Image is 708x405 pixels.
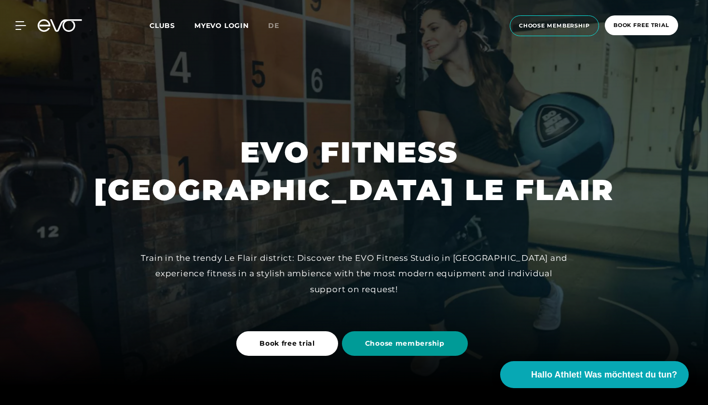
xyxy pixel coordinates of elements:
button: Hallo Athlet! Was möchtest du tun? [500,361,689,388]
a: Clubs [150,21,194,30]
span: Choose membership [365,338,445,349]
span: de [268,21,279,30]
a: choose membership [507,15,602,36]
a: de [268,20,291,31]
span: book free trial [613,21,669,29]
span: choose membership [519,22,590,30]
span: Hallo Athlet! Was möchtest du tun? [531,368,677,381]
span: Clubs [150,21,175,30]
a: MYEVO LOGIN [194,21,249,30]
div: Train in the trendy Le Flair district: Discover the EVO Fitness Studio in [GEOGRAPHIC_DATA] and e... [137,250,571,297]
a: book free trial [602,15,681,36]
h1: EVO FITNESS [GEOGRAPHIC_DATA] LE FLAIR [94,134,614,209]
span: Book free trial [259,338,315,349]
a: Choose membership [342,324,472,363]
a: Book free trial [236,324,342,363]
